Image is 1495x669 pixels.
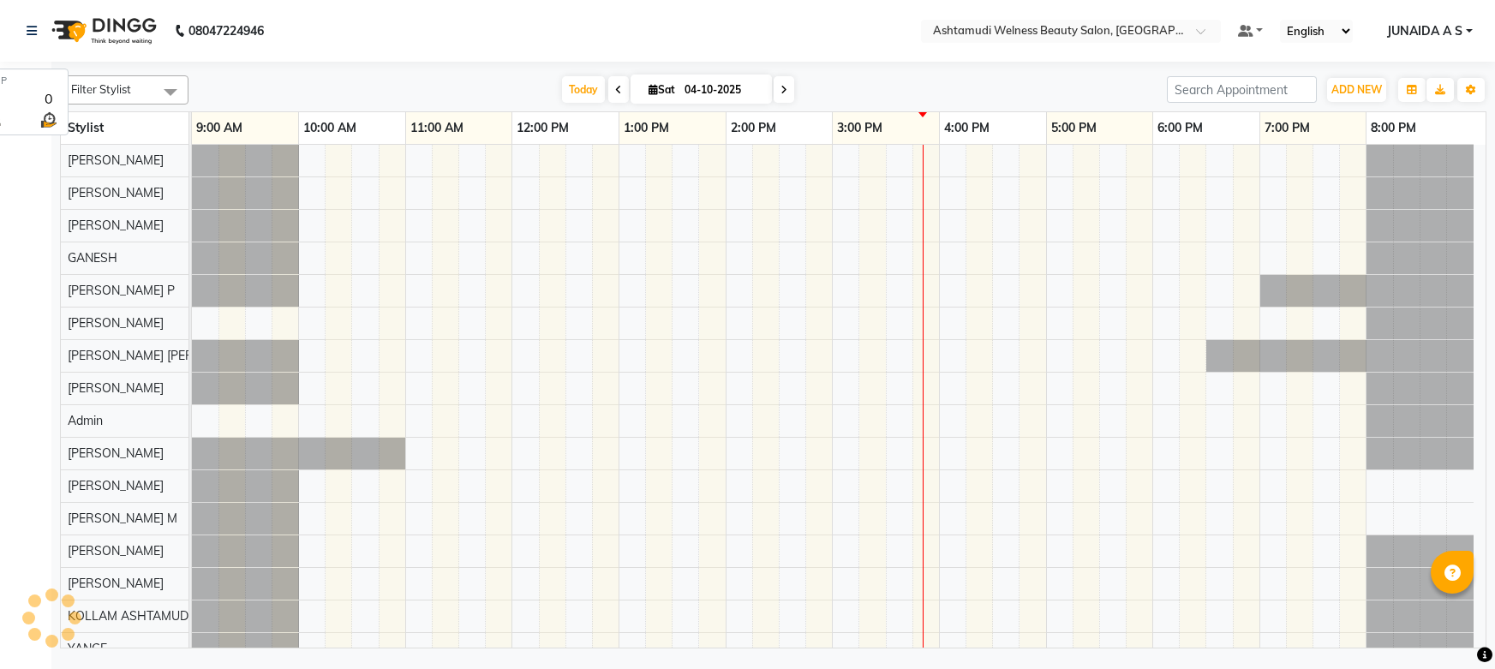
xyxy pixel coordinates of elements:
[68,120,104,135] span: Stylist
[1387,22,1462,40] span: JUNAIDA A S
[562,76,605,103] span: Today
[68,218,164,233] span: [PERSON_NAME]
[192,116,247,140] a: 9:00 AM
[406,116,468,140] a: 11:00 AM
[1260,116,1314,140] a: 7:00 PM
[299,116,361,140] a: 10:00 AM
[38,88,59,109] div: 0
[1327,78,1386,102] button: ADD NEW
[512,116,573,140] a: 12:00 PM
[68,576,164,591] span: [PERSON_NAME]
[1047,116,1101,140] a: 5:00 PM
[833,116,887,140] a: 3:00 PM
[940,116,994,140] a: 4:00 PM
[68,478,164,493] span: [PERSON_NAME]
[1167,76,1317,103] input: Search Appointment
[68,511,177,526] span: [PERSON_NAME] M
[679,77,765,103] input: 2025-10-04
[68,608,224,624] span: KOLLAM ASHTAMUDI NEW
[1153,116,1207,140] a: 6:00 PM
[44,7,161,55] img: logo
[68,250,117,266] span: GANESH
[68,445,164,461] span: [PERSON_NAME]
[68,185,164,200] span: [PERSON_NAME]
[68,315,164,331] span: [PERSON_NAME]
[68,413,103,428] span: Admin
[38,109,59,130] img: wait_time.png
[68,641,107,656] span: YANGE
[68,152,164,168] span: [PERSON_NAME]
[71,82,131,96] span: Filter Stylist
[1366,116,1420,140] a: 8:00 PM
[68,380,164,396] span: [PERSON_NAME]
[644,83,679,96] span: Sat
[1331,83,1382,96] span: ADD NEW
[619,116,673,140] a: 1:00 PM
[727,116,780,140] a: 2:00 PM
[68,543,164,558] span: [PERSON_NAME]
[68,283,175,298] span: [PERSON_NAME] P
[188,7,264,55] b: 08047224946
[68,348,263,363] span: [PERSON_NAME] [PERSON_NAME]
